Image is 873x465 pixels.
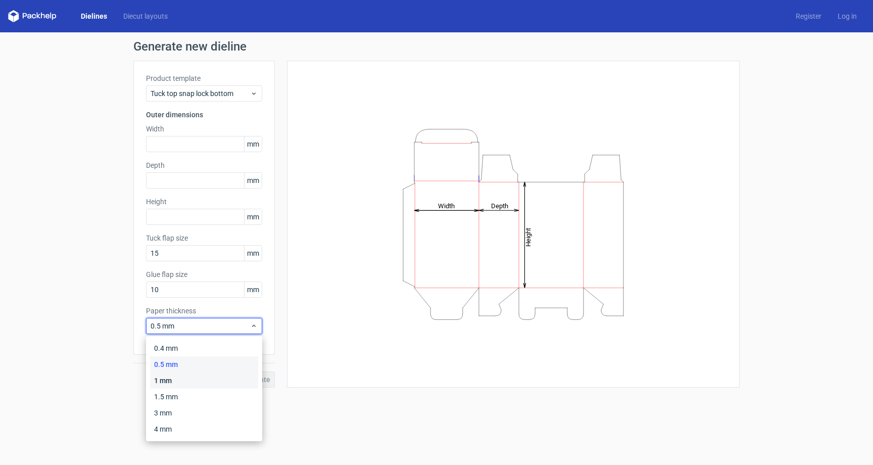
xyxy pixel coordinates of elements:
div: 0.4 mm [150,340,258,356]
tspan: Height [524,227,532,246]
tspan: Depth [491,202,508,209]
label: Product template [146,73,262,83]
a: Dielines [73,11,115,21]
div: 1 mm [150,373,258,389]
a: Register [788,11,830,21]
div: 3 mm [150,405,258,421]
span: mm [244,209,262,224]
span: 0.5 mm [151,321,250,331]
label: Width [146,124,262,134]
span: Tuck top snap lock bottom [151,88,250,99]
a: Log in [830,11,865,21]
span: mm [244,136,262,152]
label: Glue flap size [146,269,262,280]
label: Height [146,197,262,207]
div: 4 mm [150,421,258,437]
a: Diecut layouts [115,11,176,21]
span: mm [244,246,262,261]
div: 0.5 mm [150,356,258,373]
span: mm [244,282,262,297]
label: Tuck flap size [146,233,262,243]
h1: Generate new dieline [133,40,740,53]
div: 1.5 mm [150,389,258,405]
tspan: Width [438,202,455,209]
h3: Outer dimensions [146,110,262,120]
label: Paper thickness [146,306,262,316]
span: mm [244,173,262,188]
label: Depth [146,160,262,170]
